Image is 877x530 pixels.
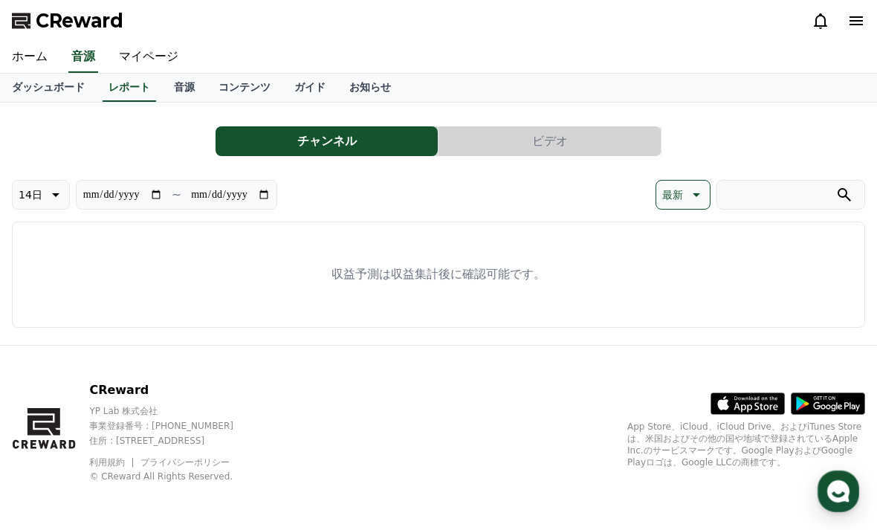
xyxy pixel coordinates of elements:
[68,42,98,73] a: 音源
[438,126,661,156] a: ビデオ
[89,381,262,399] p: CReward
[107,42,190,73] a: マイページ
[89,471,262,482] p: © CReward All Rights Reserved.
[207,74,282,102] a: コンテンツ
[89,435,262,447] p: 住所 : [STREET_ADDRESS]
[282,74,337,102] a: ガイド
[656,180,711,210] button: 最新
[331,265,546,283] p: 収益予測は収益集計後に確認可能です。
[12,180,70,210] button: 14日
[662,184,683,205] p: 最新
[103,74,156,102] a: レポート
[89,457,136,468] a: 利用規約
[19,184,42,205] p: 14日
[140,457,230,468] a: プライバシーポリシー
[216,126,438,156] button: チャンネル
[337,74,403,102] a: お知らせ
[89,420,262,432] p: 事業登録番号 : [PHONE_NUMBER]
[89,405,262,417] p: YP Lab 株式会社
[438,126,661,156] button: ビデオ
[627,421,865,468] p: App Store、iCloud、iCloud Drive、およびiTunes Storeは、米国およびその他の国や地域で登録されているApple Inc.のサービスマークです。Google P...
[172,186,181,204] p: ~
[162,74,207,102] a: 音源
[12,9,123,33] a: CReward
[36,9,123,33] span: CReward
